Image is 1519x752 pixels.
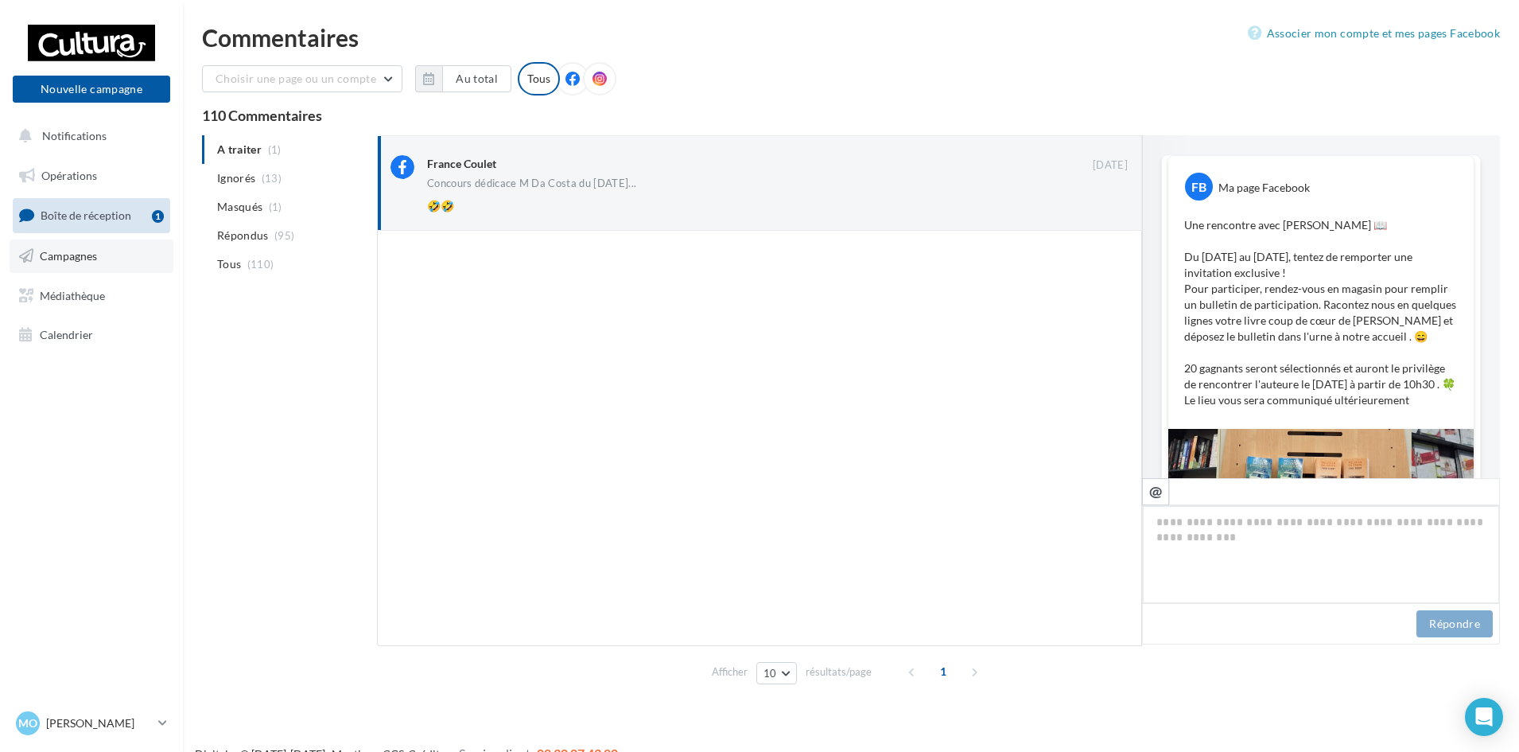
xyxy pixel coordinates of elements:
span: 🤣🤣 [427,199,454,212]
div: Commentaires [202,25,1500,49]
a: Calendrier [10,318,173,352]
a: Associer mon compte et mes pages Facebook [1248,24,1500,43]
div: FB [1185,173,1213,201]
span: (13) [262,172,282,185]
span: (110) [247,258,274,271]
a: Mo [PERSON_NAME] [13,708,170,738]
span: Afficher [712,664,748,680]
span: Masqués [217,199,262,215]
a: Opérations [10,159,173,193]
button: @ [1142,478,1169,505]
button: Choisir une page ou un compte [202,65,402,92]
span: Médiathèque [40,288,105,302]
button: 10 [756,662,797,684]
div: 110 Commentaires [202,108,1500,123]
span: 1 [930,659,956,684]
span: résultats/page [806,664,872,680]
button: Répondre [1416,610,1493,637]
p: [PERSON_NAME] [46,715,152,731]
span: (95) [274,229,294,242]
a: Boîte de réception1 [10,198,173,232]
span: Campagnes [40,249,97,263]
span: Notifications [42,129,107,142]
span: 10 [763,667,777,680]
div: 1 [152,210,164,223]
button: Au total [415,65,511,92]
span: Boîte de réception [41,208,131,222]
span: Choisir une page ou un compte [216,72,376,85]
span: Ignorés [217,170,255,186]
a: Campagnes [10,240,173,273]
p: Une rencontre avec [PERSON_NAME] 📖 Du [DATE] au [DATE], tentez de remporter une invitation exclus... [1184,217,1458,408]
a: Médiathèque [10,279,173,313]
button: Nouvelle campagne [13,76,170,103]
div: Open Intercom Messenger [1465,698,1503,736]
span: [DATE] [1093,158,1128,173]
span: Répondus [217,228,269,244]
i: @ [1149,484,1163,498]
div: Tous [518,62,560,95]
span: Tous [217,256,241,272]
span: Calendrier [40,328,93,341]
span: Concours dédicace M Da Costa du [DATE]... [427,178,636,189]
span: Mo [18,715,37,731]
button: Au total [442,65,511,92]
div: Ma page Facebook [1218,180,1310,196]
span: Opérations [41,169,97,182]
div: France Coulet [427,156,496,172]
button: Notifications [10,119,167,153]
span: (1) [269,201,282,213]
